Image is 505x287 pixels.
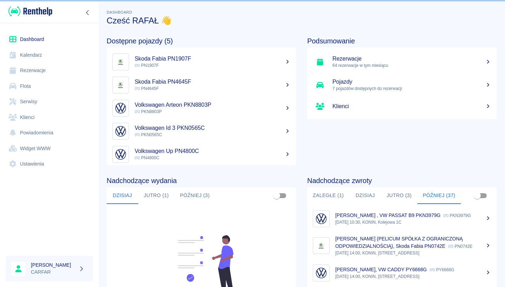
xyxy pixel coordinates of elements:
img: Image [114,101,127,115]
button: Dzisiaj [349,187,381,204]
h6: [PERSON_NAME] [31,261,76,268]
h5: Pojazdy [332,78,491,85]
p: PY6668G [430,267,454,272]
a: ImageVolkswagen Arteon PKN8803P PKN8803P [107,97,296,120]
span: PN4800C [135,155,159,160]
a: ImageVolkswagen Id 3 PKN0565C PKN0565C [107,120,296,143]
img: Image [315,212,328,225]
img: Image [114,78,127,92]
button: Później (3) [174,187,215,204]
h5: Volkswagen Up PN4800C [135,148,290,155]
h5: Volkswagen Id 3 PKN0565C [135,125,290,132]
p: [PERSON_NAME], VW CADDY PY6668G [335,267,427,272]
h4: Nadchodzące zwroty [307,176,497,185]
h5: Skoda Fabia PN4645F [135,78,290,85]
span: Pokaż przypisane tylko do mnie [471,189,484,202]
img: Image [114,125,127,138]
span: Pokaż przypisane tylko do mnie [270,189,283,202]
h3: Cześć RAFAŁ 👋 [107,16,497,26]
p: [DATE] 14:00, KONIN, [STREET_ADDRESS] [335,250,491,256]
a: ImageSkoda Fabia PN1907F PN1907F [107,50,296,73]
a: Renthelp logo [6,6,52,17]
p: 7 pojazdów dostępnych do rezerwacji [332,85,491,92]
a: Image[PERSON_NAME], VW CADDY PY6668G PY6668G[DATE] 14:00, KONIN, [STREET_ADDRESS] [307,261,497,285]
h4: Dostępne pojazdy (5) [107,37,296,45]
h5: Rezerwacje [332,55,491,62]
a: Powiadomienia [6,125,93,141]
a: Rezerwacje64 rezerwacje w tym miesiącu [307,50,497,73]
button: Później (37) [417,187,461,204]
p: [PERSON_NAME] , VW PASSAT B9 PKN3979G [335,212,440,218]
span: PKN8803P [135,109,162,114]
a: Image[PERSON_NAME] (PELICUM SPÓŁKA Z OGRANICZONĄ ODPOWIEDZIALNOŚCIĄ), Skoda Fabia PN0742E PN0742E... [307,230,497,261]
p: [DATE] 10:30, KONIN, Kolejowa 1C [335,219,491,225]
a: Rezerwacje [6,63,93,78]
a: Klienci [6,110,93,125]
a: Pojazdy7 pojazdów dostępnych do rezerwacji [307,73,497,97]
p: PKN3979G [443,213,471,218]
p: PN0742E [448,244,472,249]
img: Image [114,148,127,161]
a: Image[PERSON_NAME] , VW PASSAT B9 PKN3979G PKN3979G[DATE] 10:30, KONIN, Kolejowa 1C [307,207,497,230]
a: ImageSkoda Fabia PN4645F PN4645F [107,73,296,97]
a: ImageVolkswagen Up PN4800C PN4800C [107,143,296,166]
img: Image [114,55,127,69]
h5: Skoda Fabia PN1907F [135,55,290,62]
button: Jutro (3) [381,187,417,204]
a: Flota [6,78,93,94]
a: Ustawienia [6,156,93,172]
h5: Klienci [332,103,491,110]
img: Image [315,239,328,252]
button: Dzisiaj [107,187,138,204]
a: Kalendarz [6,47,93,63]
p: [DATE] 14:00, KONIN, [STREET_ADDRESS] [335,273,491,280]
span: PKN0565C [135,132,162,137]
h4: Nadchodzące wydania [107,176,296,185]
span: Dashboard [107,10,132,14]
button: Zaległe (1) [307,187,349,204]
a: Klienci [307,97,497,116]
p: CARFAR [31,268,76,276]
p: 64 rezerwacje w tym miesiącu [332,62,491,69]
button: Zwiń nawigację [82,8,93,17]
h4: Podsumowanie [307,37,497,45]
button: Jutro (1) [138,187,174,204]
a: Dashboard [6,31,93,47]
p: [PERSON_NAME] (PELICUM SPÓŁKA Z OGRANICZONĄ ODPOWIEDZIALNOŚCIĄ), Skoda Fabia PN0742E [335,236,463,249]
a: Widget WWW [6,141,93,156]
span: PN1907F [135,63,159,68]
img: Image [315,266,328,280]
h5: Volkswagen Arteon PKN8803P [135,101,290,108]
img: Renthelp logo [8,6,52,17]
a: Serwisy [6,94,93,110]
span: PN4645F [135,86,159,91]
